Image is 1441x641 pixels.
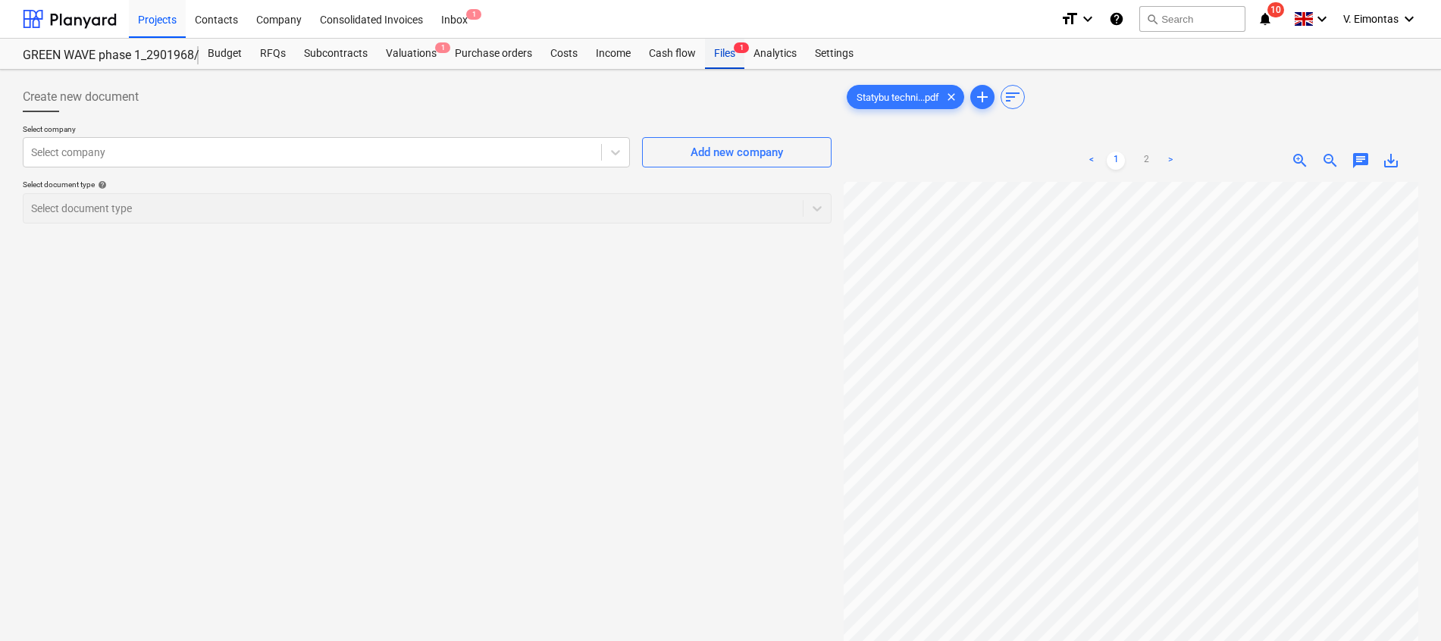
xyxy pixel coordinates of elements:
span: 1 [466,9,481,20]
a: Purchase orders [446,39,541,69]
span: save_alt [1382,152,1400,170]
div: Select document type [23,180,832,189]
span: Create new document [23,88,139,106]
span: help [95,180,107,189]
span: 10 [1267,2,1284,17]
span: zoom_in [1291,152,1309,170]
div: Statybu techni...pdf [847,85,964,109]
i: keyboard_arrow_down [1400,10,1418,28]
iframe: Chat Widget [1365,568,1441,641]
a: Page 1 is your current page [1107,152,1125,170]
a: Subcontracts [295,39,377,69]
a: Cash flow [640,39,705,69]
div: GREEN WAVE phase 1_2901968/2901969/2901972 [23,48,180,64]
span: chat [1352,152,1370,170]
i: format_size [1060,10,1079,28]
a: Valuations1 [377,39,446,69]
a: Settings [806,39,863,69]
span: sort [1004,88,1022,106]
p: Select company [23,124,630,137]
a: Next page [1161,152,1179,170]
i: keyboard_arrow_down [1313,10,1331,28]
button: Add new company [642,137,832,167]
i: Knowledge base [1109,10,1124,28]
span: clear [942,88,960,106]
div: Files [705,39,744,69]
div: Valuations [377,39,446,69]
span: zoom_out [1321,152,1339,170]
i: notifications [1258,10,1273,28]
a: Files1 [705,39,744,69]
a: Costs [541,39,587,69]
span: 1 [734,42,749,53]
span: Statybu techni...pdf [847,92,948,103]
a: Analytics [744,39,806,69]
a: Income [587,39,640,69]
a: Budget [199,39,251,69]
span: V. Eimontas [1343,13,1399,25]
a: Page 2 [1137,152,1155,170]
span: search [1146,13,1158,25]
i: keyboard_arrow_down [1079,10,1097,28]
span: add [973,88,991,106]
button: Search [1139,6,1245,32]
span: 1 [435,42,450,53]
a: RFQs [251,39,295,69]
div: Add new company [691,142,783,162]
a: Previous page [1082,152,1101,170]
